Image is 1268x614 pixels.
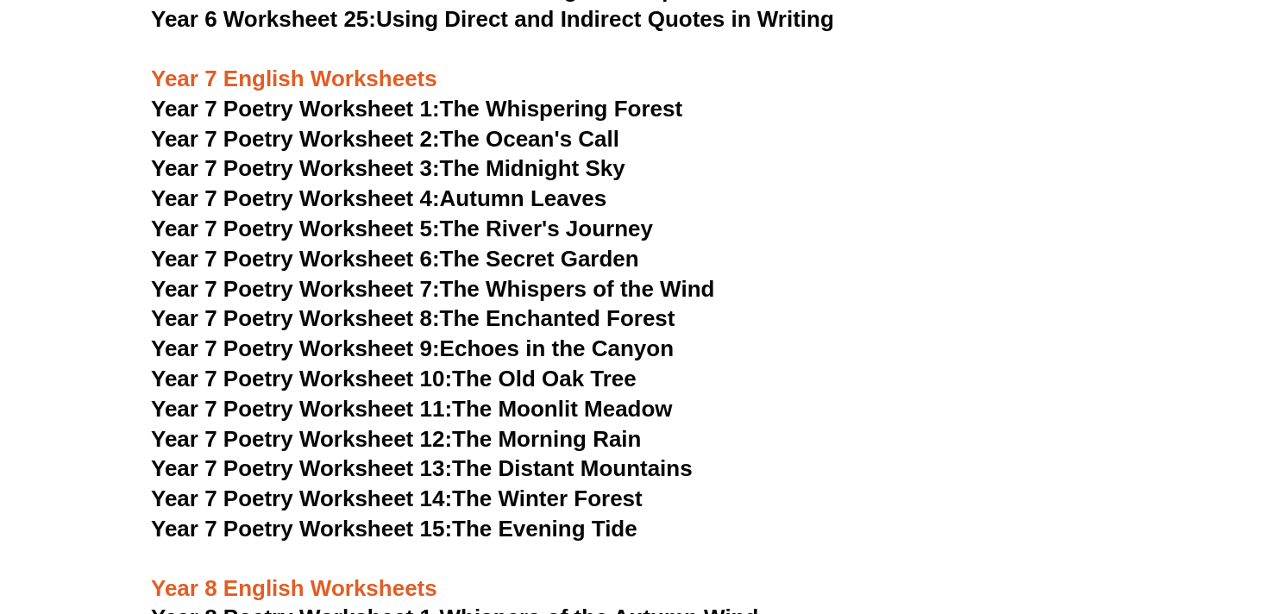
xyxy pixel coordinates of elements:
a: Year 7 Poetry Worksheet 13:The Distant Mountains [151,455,693,481]
span: Year 7 Poetry Worksheet 15: [151,516,452,542]
a: Year 7 Poetry Worksheet 6:The Secret Garden [151,246,639,272]
h3: Year 7 English Worksheets [151,35,1117,94]
a: Year 7 Poetry Worksheet 12:The Morning Rain [151,426,641,452]
h3: Year 8 English Worksheets [151,545,1117,604]
span: Year 7 Poetry Worksheet 5: [151,216,440,241]
iframe: Chat Widget [972,419,1268,614]
a: Year 7 Poetry Worksheet 2:The Ocean's Call [151,126,619,152]
span: Year 7 Poetry Worksheet 4: [151,185,440,211]
a: Year 7 Poetry Worksheet 11:The Moonlit Meadow [151,396,673,422]
span: Year 7 Poetry Worksheet 10: [151,366,452,392]
span: Year 7 Poetry Worksheet 6: [151,246,440,272]
a: Year 7 Poetry Worksheet 8:The Enchanted Forest [151,305,675,331]
span: Year 6 Worksheet 25: [151,6,376,32]
a: Year 7 Poetry Worksheet 7:The Whispers of the Wind [151,276,714,302]
a: Year 7 Poetry Worksheet 14:The Winter Forest [151,486,643,511]
a: Year 6 Worksheet 25:Using Direct and Indirect Quotes in Writing [151,6,834,32]
a: Year 7 Poetry Worksheet 10:The Old Oak Tree [151,366,637,392]
span: Year 7 Poetry Worksheet 11: [151,396,452,422]
span: Year 7 Poetry Worksheet 3: [151,155,440,181]
a: Year 7 Poetry Worksheet 1:The Whispering Forest [151,96,682,122]
span: Year 7 Poetry Worksheet 2: [151,126,440,152]
a: Year 7 Poetry Worksheet 15:The Evening Tide [151,516,637,542]
span: Year 7 Poetry Worksheet 8: [151,305,440,331]
a: Year 7 Poetry Worksheet 3:The Midnight Sky [151,155,625,181]
span: Year 7 Poetry Worksheet 1: [151,96,440,122]
span: Year 7 Poetry Worksheet 13: [151,455,452,481]
a: Year 7 Poetry Worksheet 4:Autumn Leaves [151,185,606,211]
span: Year 7 Poetry Worksheet 12: [151,426,452,452]
span: Year 7 Poetry Worksheet 7: [151,276,440,302]
a: Year 7 Poetry Worksheet 9:Echoes in the Canyon [151,335,674,361]
span: Year 7 Poetry Worksheet 9: [151,335,440,361]
span: Year 7 Poetry Worksheet 14: [151,486,452,511]
a: Year 7 Poetry Worksheet 5:The River's Journey [151,216,653,241]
